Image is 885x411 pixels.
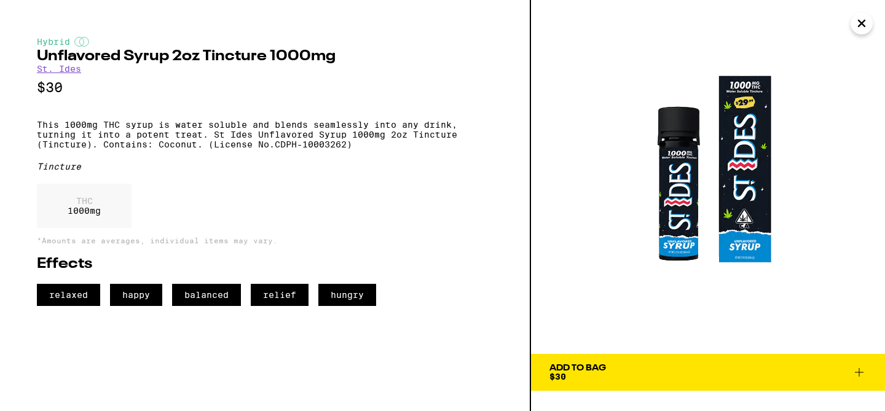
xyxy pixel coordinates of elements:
span: happy [110,284,162,306]
button: Add To Bag$30 [531,354,885,391]
div: Hybrid [37,37,493,47]
span: relaxed [37,284,100,306]
span: relief [251,284,309,306]
span: $30 [549,372,566,382]
span: Hi. Need any help? [7,9,88,18]
p: $30 [37,80,493,95]
button: Close [851,12,873,34]
div: 1000 mg [37,184,132,228]
span: hungry [318,284,376,306]
p: This 1000mg THC syrup is water soluble and blends seamlessly into any drink, turning it into a po... [37,120,493,149]
span: balanced [172,284,241,306]
div: Add To Bag [549,364,606,372]
img: hybridColor.svg [74,37,89,47]
p: THC [68,196,101,206]
h2: Effects [37,257,493,272]
h2: Unflavored Syrup 2oz Tincture 1000mg [37,49,493,64]
div: Tincture [37,162,493,171]
a: St. Ides [37,64,81,74]
p: *Amounts are averages, individual items may vary. [37,237,493,245]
